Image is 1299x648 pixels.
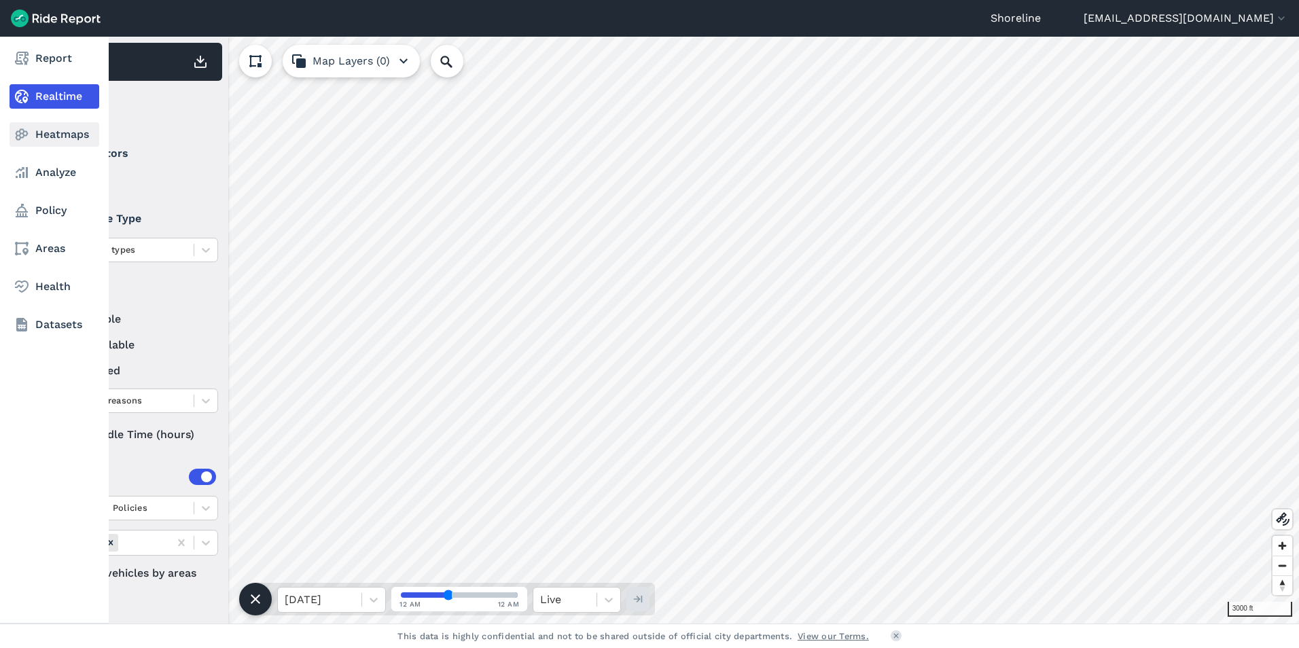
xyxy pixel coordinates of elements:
span: 12 AM [399,599,421,609]
a: Datasets [10,312,99,337]
a: Analyze [10,160,99,185]
label: unavailable [55,337,218,353]
summary: Status [55,273,216,311]
button: Map Layers (0) [283,45,420,77]
summary: Operators [55,134,216,173]
button: Reset bearing to north [1273,575,1292,595]
label: reserved [55,363,218,379]
div: Areas [73,469,216,485]
label: Lime [55,173,218,189]
button: Zoom out [1273,556,1292,575]
img: Ride Report [11,10,101,27]
a: Heatmaps [10,122,99,147]
a: Shoreline [991,10,1041,26]
canvas: Map [43,37,1299,624]
summary: Areas [55,458,216,496]
label: Filter vehicles by areas [55,565,218,581]
div: Idle Time (hours) [55,422,218,447]
span: 12 AM [498,599,520,609]
a: Report [10,46,99,71]
input: Search Location or Vehicles [431,45,485,77]
a: Areas [10,236,99,261]
a: View our Terms. [798,630,869,643]
label: available [55,311,218,327]
div: 3000 ft [1228,602,1292,617]
a: Realtime [10,84,99,109]
div: Remove Areas (0) [103,534,118,551]
summary: Vehicle Type [55,200,216,238]
button: Zoom in [1273,536,1292,556]
button: [EMAIL_ADDRESS][DOMAIN_NAME] [1084,10,1288,26]
a: Policy [10,198,99,223]
a: Health [10,274,99,299]
div: Filter [50,87,222,129]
